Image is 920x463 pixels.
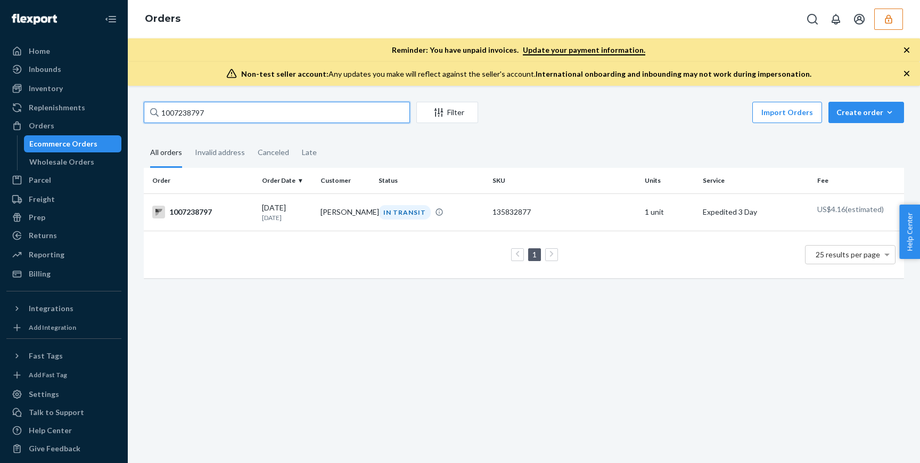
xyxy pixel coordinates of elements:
button: Import Orders [752,102,822,123]
div: [DATE] [262,202,311,222]
div: Reporting [29,249,64,260]
a: Wholesale Orders [24,153,122,170]
span: 25 results per page [816,250,880,259]
button: Create order [828,102,904,123]
td: [PERSON_NAME] [316,193,374,231]
div: Create order [836,107,896,118]
button: Open notifications [825,9,847,30]
div: Freight [29,194,55,205]
div: 1007238797 [152,206,253,218]
a: Inbounds [6,61,121,78]
a: Add Fast Tag [6,369,121,381]
a: Orders [6,117,121,134]
button: Open Search Box [802,9,823,30]
ol: breadcrumbs [136,4,189,35]
div: 135832877 [492,207,636,217]
a: Billing [6,265,121,282]
div: Orders [29,120,54,131]
div: Settings [29,389,59,400]
div: Invalid address [195,139,245,166]
span: International onboarding and inbounding may not work during impersonation. [536,69,811,78]
button: Integrations [6,300,121,317]
span: (estimated) [845,205,884,214]
div: Prep [29,212,45,223]
div: All orders [150,139,182,168]
a: Orders [145,13,180,25]
a: Settings [6,386,121,403]
p: Reminder: You have unpaid invoices. [392,45,645,55]
a: Replenishments [6,99,121,116]
a: Inventory [6,80,121,97]
a: Freight [6,191,121,208]
td: 1 unit [640,193,699,231]
a: Add Integration [6,321,121,334]
a: Page 1 is your current page [530,250,539,259]
div: Inventory [29,83,63,94]
button: Give Feedback [6,440,121,457]
button: Open account menu [849,9,870,30]
th: Units [640,168,699,193]
div: Returns [29,230,57,241]
th: Order [144,168,258,193]
img: Flexport logo [12,14,57,25]
div: Talk to Support [29,407,84,418]
div: Add Integration [29,323,76,332]
div: Integrations [29,303,73,314]
div: Filter [417,107,478,118]
p: Expedited 3 Day [703,207,808,217]
a: Help Center [6,422,121,439]
a: Prep [6,209,121,226]
div: Late [302,139,317,166]
div: Parcel [29,175,51,185]
th: Fee [813,168,904,193]
a: Talk to Support [6,404,121,421]
a: Ecommerce Orders [24,135,122,152]
div: Billing [29,269,51,279]
div: Customer [321,176,370,185]
div: Any updates you make will reflect against the seller's account. [241,69,811,79]
div: Give Feedback [29,443,80,454]
button: Help Center [899,205,920,259]
th: Service [699,168,812,193]
div: Add Fast Tag [29,370,67,379]
div: Fast Tags [29,351,63,361]
th: Status [374,168,488,193]
button: Close Navigation [100,9,121,30]
div: Home [29,46,50,56]
p: US$4.16 [817,204,896,215]
a: Reporting [6,246,121,263]
input: Search orders [144,102,410,123]
div: Replenishments [29,102,85,113]
button: Filter [416,102,478,123]
p: [DATE] [262,213,311,222]
div: Help Center [29,425,72,436]
a: Update your payment information. [523,45,645,55]
div: Ecommerce Orders [29,139,97,149]
a: Home [6,43,121,60]
div: Canceled [258,139,289,166]
span: Non-test seller account: [241,69,328,78]
a: Parcel [6,172,121,189]
th: SKU [488,168,640,193]
a: Returns [6,227,121,244]
div: IN TRANSIT [379,205,431,220]
button: Fast Tags [6,347,121,364]
div: Inbounds [29,64,61,75]
th: Order Date [258,168,316,193]
div: Wholesale Orders [29,157,94,167]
